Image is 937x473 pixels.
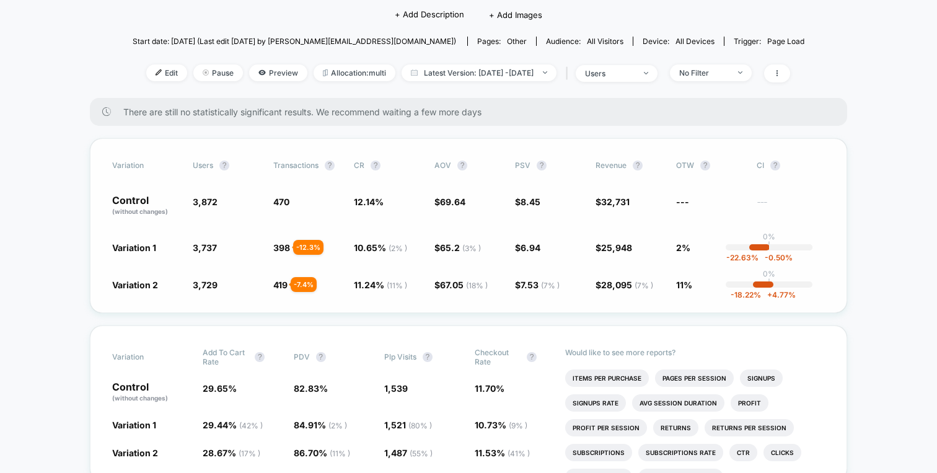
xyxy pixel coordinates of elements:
[537,161,547,170] button: ?
[596,197,630,207] span: $
[203,420,263,430] span: 29.44 %
[410,449,433,458] span: ( 55 % )
[475,383,504,394] span: 11.70 %
[219,161,229,170] button: ?
[316,352,326,362] button: ?
[761,290,796,299] span: 4.77 %
[731,290,761,299] span: -18.22 %
[384,383,408,394] span: 1,539
[767,37,804,46] span: Page Load
[475,448,530,458] span: 11.53 %
[633,161,643,170] button: ?
[387,281,407,290] span: ( 11 % )
[112,280,158,290] span: Variation 2
[475,348,521,366] span: Checkout Rate
[633,37,724,46] span: Device:
[193,197,218,207] span: 3,872
[354,197,384,207] span: 12.14 %
[395,9,464,21] span: + Add Description
[675,37,715,46] span: all devices
[462,244,481,253] span: ( 3 % )
[515,242,540,253] span: $
[384,420,432,430] span: 1,521
[112,382,190,403] p: Control
[676,161,744,170] span: OTW
[655,369,734,387] li: Pages Per Session
[726,253,759,262] span: -22.63 %
[440,197,465,207] span: 69.64
[291,277,317,292] div: - 7.4 %
[112,420,156,430] span: Variation 1
[354,280,407,290] span: 11.24 %
[596,161,627,170] span: Revenue
[653,419,698,436] li: Returns
[384,448,433,458] span: 1,487
[294,383,328,394] span: 82.83 %
[193,280,218,290] span: 3,729
[193,161,213,170] span: users
[676,242,690,253] span: 2%
[700,161,710,170] button: ?
[638,444,723,461] li: Subscriptions Rate
[239,449,260,458] span: ( 17 % )
[515,161,530,170] span: PSV
[434,197,465,207] span: $
[293,240,323,255] div: - 12.3 %
[273,242,290,253] span: 398
[112,195,180,216] p: Control
[738,71,742,74] img: end
[565,419,647,436] li: Profit Per Session
[596,280,653,290] span: $
[515,197,540,207] span: $
[203,448,260,458] span: 28.67 %
[402,64,556,81] span: Latest Version: [DATE] - [DATE]
[644,72,648,74] img: end
[440,280,488,290] span: 67.05
[239,421,263,430] span: ( 42 % )
[371,161,381,170] button: ?
[546,37,623,46] div: Audience:
[676,280,692,290] span: 11%
[323,69,328,76] img: rebalance
[156,69,162,76] img: edit
[507,37,527,46] span: other
[273,280,288,290] span: 419
[508,449,530,458] span: ( 41 % )
[112,242,156,253] span: Variation 1
[770,161,780,170] button: ?
[384,352,416,361] span: Plp Visits
[112,394,168,402] span: (without changes)
[541,281,560,290] span: ( 7 % )
[203,69,209,76] img: end
[457,161,467,170] button: ?
[389,244,407,253] span: ( 2 % )
[146,64,187,81] span: Edit
[601,242,632,253] span: 25,948
[434,242,481,253] span: $
[729,444,757,461] li: Ctr
[759,253,793,262] span: -0.50 %
[565,394,626,412] li: Signups Rate
[565,444,632,461] li: Subscriptions
[294,420,347,430] span: 84.91 %
[112,348,180,366] span: Variation
[601,280,653,290] span: 28,095
[314,64,395,81] span: Allocation: multi
[585,69,635,78] div: users
[294,448,350,458] span: 86.70 %
[255,352,265,362] button: ?
[423,352,433,362] button: ?
[325,161,335,170] button: ?
[509,421,527,430] span: ( 9 % )
[123,107,822,117] span: There are still no statistically significant results. We recommend waiting a few more days
[294,352,310,361] span: PDV
[408,421,432,430] span: ( 80 % )
[635,281,653,290] span: ( 7 % )
[203,383,237,394] span: 29.65 %
[587,37,623,46] span: All Visitors
[767,290,772,299] span: +
[434,161,451,170] span: AOV
[740,369,783,387] li: Signups
[411,69,418,76] img: calendar
[763,444,801,461] li: Clicks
